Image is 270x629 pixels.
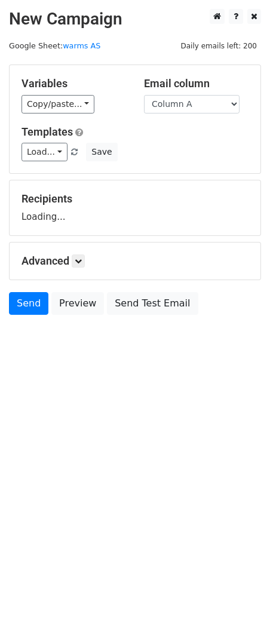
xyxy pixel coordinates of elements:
small: Google Sheet: [9,41,100,50]
a: Load... [22,143,67,161]
div: Loading... [22,192,248,223]
span: Daily emails left: 200 [176,39,261,53]
a: warms AS [63,41,100,50]
a: Templates [22,125,73,138]
h5: Recipients [22,192,248,205]
a: Preview [51,292,104,315]
h2: New Campaign [9,9,261,29]
h5: Advanced [22,254,248,268]
button: Save [86,143,117,161]
h5: Variables [22,77,126,90]
h5: Email column [144,77,248,90]
a: Daily emails left: 200 [176,41,261,50]
a: Copy/paste... [22,95,94,113]
a: Send [9,292,48,315]
a: Send Test Email [107,292,198,315]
